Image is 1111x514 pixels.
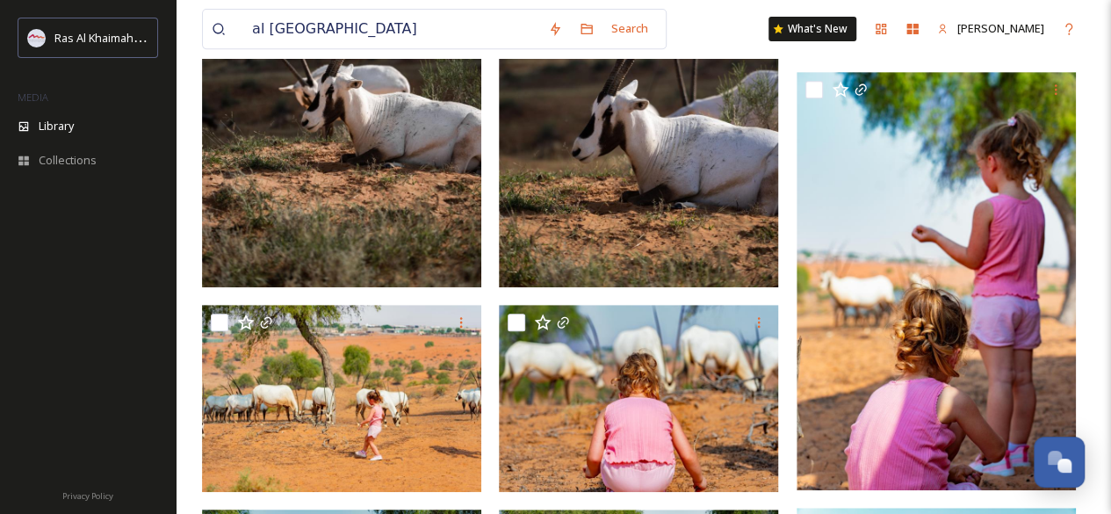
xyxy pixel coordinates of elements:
[62,484,113,505] a: Privacy Policy
[39,152,97,169] span: Collections
[28,29,46,47] img: Logo_RAKTDA_RGB-01.png
[39,118,74,134] span: Library
[18,90,48,104] span: MEDIA
[768,17,856,41] a: What's New
[602,11,657,46] div: Search
[62,490,113,502] span: Privacy Policy
[957,20,1044,36] span: [PERSON_NAME]
[54,29,303,46] span: Ras Al Khaimah Tourism Development Authority
[243,10,539,48] input: Search your library
[499,305,778,492] img: Ritz Carlton Ras Al Khaimah Al Wadi -BD Desert Shoot.jpg
[928,11,1053,46] a: [PERSON_NAME]
[797,72,1076,490] img: Ritz Carlton Ras Al Khaimah Al Wadi -BD Desert Shoot.jpg
[1034,437,1085,488] button: Open Chat
[202,305,481,492] img: Ritz Carlton Ras Al Khaimah Al Wadi -BD Desert Shoot.jpg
